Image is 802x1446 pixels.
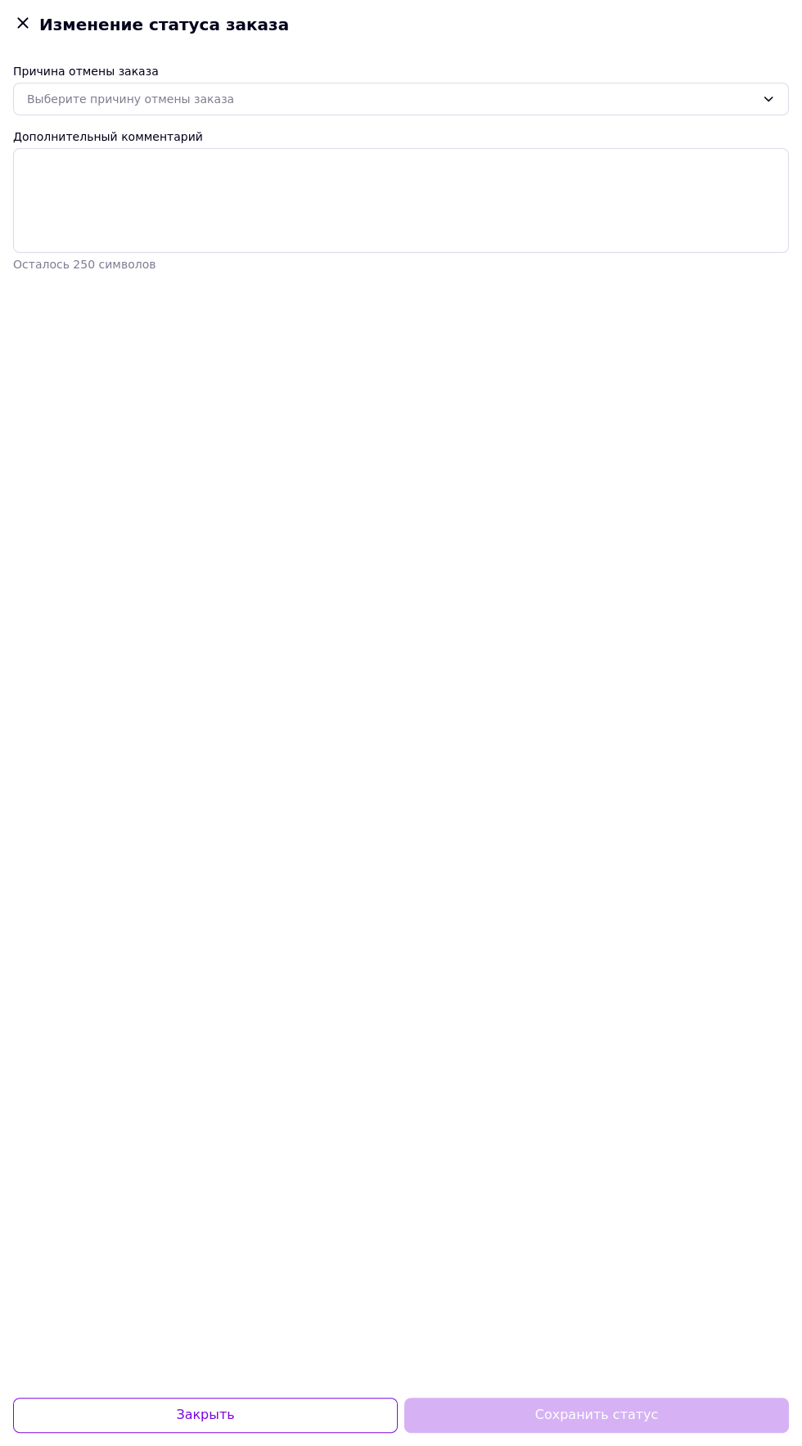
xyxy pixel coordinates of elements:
label: Дополнительный комментарий [13,130,203,143]
span: Осталось 250 символов [13,258,155,271]
div: Причина отмены заказа [13,63,789,79]
span: Изменение статуса заказа [39,13,789,37]
div: Выберите причину отмены заказа [27,90,755,108]
button: Закрыть [13,1398,398,1433]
